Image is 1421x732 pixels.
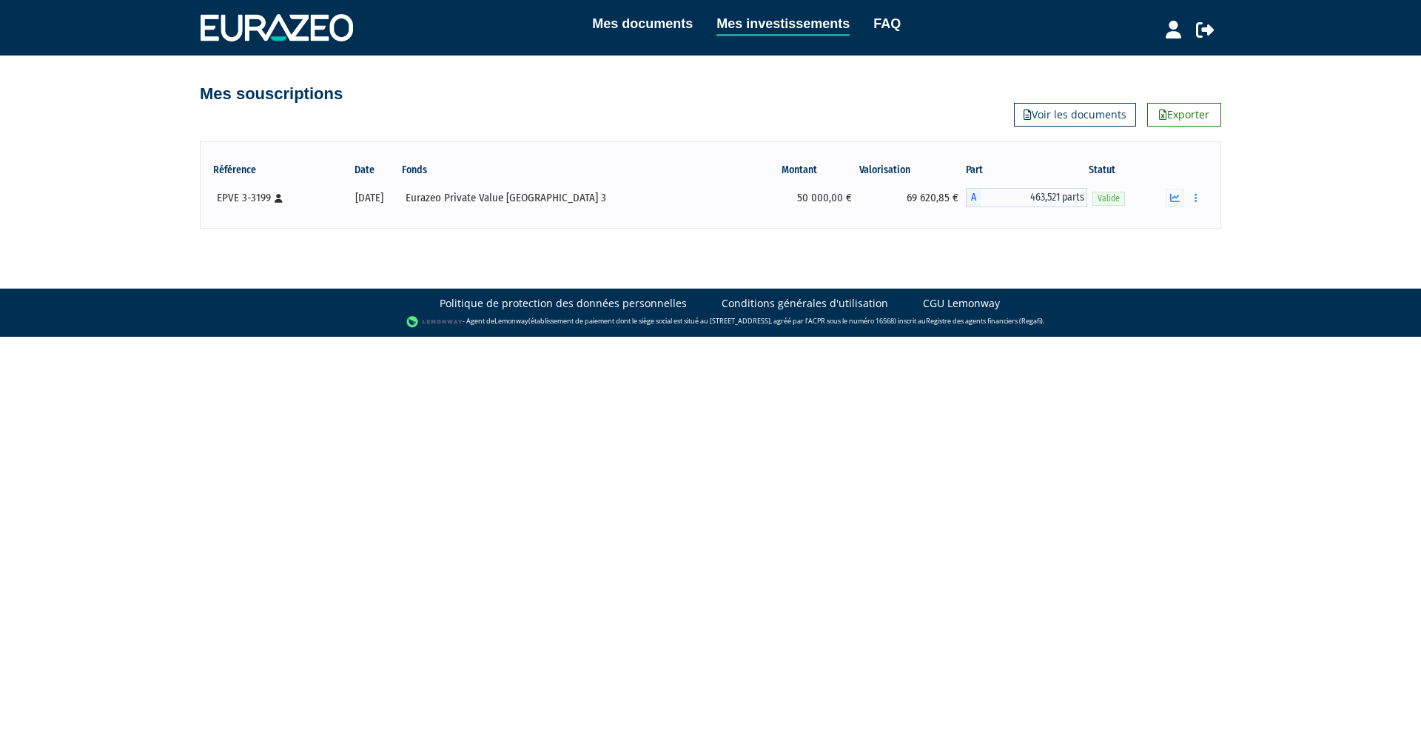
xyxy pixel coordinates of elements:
a: Registre des agents financiers (Regafi) [926,317,1043,326]
div: Eurazeo Private Value [GEOGRAPHIC_DATA] 3 [406,190,743,206]
a: Politique de protection des données personnelles [440,296,687,311]
span: 463,521 parts [981,188,1088,207]
td: 69 620,85 € [859,183,965,212]
span: Valide [1092,192,1125,206]
a: FAQ [873,13,901,34]
div: A - Eurazeo Private Value Europe 3 [966,188,1088,207]
a: CGU Lemonway [923,296,1000,311]
a: Exporter [1147,103,1221,127]
div: - Agent de (établissement de paiement dont le siège social est situé au [STREET_ADDRESS], agréé p... [15,315,1406,329]
a: Mes investissements [716,13,850,36]
a: Voir les documents [1014,103,1136,127]
img: logo-lemonway.png [406,315,463,329]
th: Montant [748,158,859,183]
img: 1732889491-logotype_eurazeo_blanc_rvb.png [201,14,353,41]
div: EPVE 3-3199 [217,190,332,206]
h4: Mes souscriptions [200,85,343,103]
th: Statut [1087,158,1158,183]
a: Mes documents [592,13,693,34]
th: Valorisation [859,158,965,183]
a: Conditions générales d'utilisation [722,296,888,311]
th: Référence [212,158,337,183]
th: Date [337,158,401,183]
span: A [966,188,981,207]
th: Fonds [400,158,748,183]
td: 50 000,00 € [748,183,859,212]
i: [Français] Personne physique [275,194,283,203]
div: [DATE] [343,190,396,206]
th: Part [966,158,1088,183]
a: Lemonway [494,317,528,326]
